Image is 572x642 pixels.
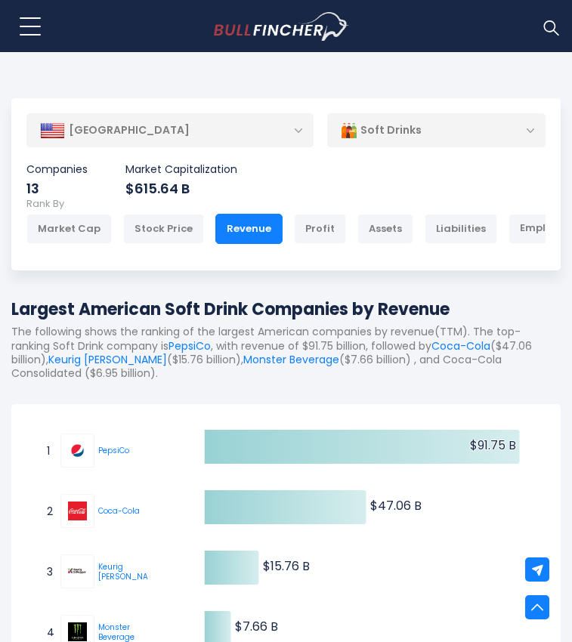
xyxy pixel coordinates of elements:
img: Monster Beverage [68,622,87,641]
text: $7.66 B [235,618,278,635]
div: Stock Price [123,214,204,244]
div: Assets [357,214,413,244]
a: Coca-Cola [60,494,98,528]
a: Keurig [PERSON_NAME] [98,561,162,582]
a: Keurig Dr Pepper [60,554,98,588]
span: 3 [39,563,54,581]
h1: Largest American Soft Drink Companies by Revenue [11,297,561,322]
p: Market Capitalization [125,162,237,176]
a: Coca-Cola [431,338,490,353]
div: Market Cap [26,214,112,244]
p: Companies [26,162,88,176]
text: $91.75 B [470,437,516,454]
span: 4 [39,623,54,641]
span: 2 [39,502,54,520]
img: Bullfincher logo [214,12,349,41]
p: The following shows the ranking of the largest American companies by revenue(TTM). The top-rankin... [11,325,561,380]
a: Go to homepage [214,12,376,41]
a: PepsiCo [60,434,98,468]
img: Coca-Cola [68,502,87,520]
div: [GEOGRAPHIC_DATA] [26,114,314,147]
div: Soft Drinks [327,113,546,148]
a: Keurig [PERSON_NAME] [48,352,167,367]
a: PepsiCo [169,338,211,353]
a: PepsiCo [98,445,129,456]
div: Profit [294,214,346,244]
div: Liabilities [425,214,497,244]
span: 1 [39,442,54,460]
a: Monster Beverage [243,352,339,367]
p: Rank By [26,198,546,211]
img: PepsiCo [68,441,87,460]
div: Revenue [215,214,283,244]
div: $615.64 B [125,180,237,197]
text: $47.06 B [370,497,422,514]
a: Coca-Cola [98,505,140,517]
text: $15.76 B [263,557,310,575]
div: 13 [26,180,88,197]
img: Keurig Dr Pepper [68,562,87,581]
